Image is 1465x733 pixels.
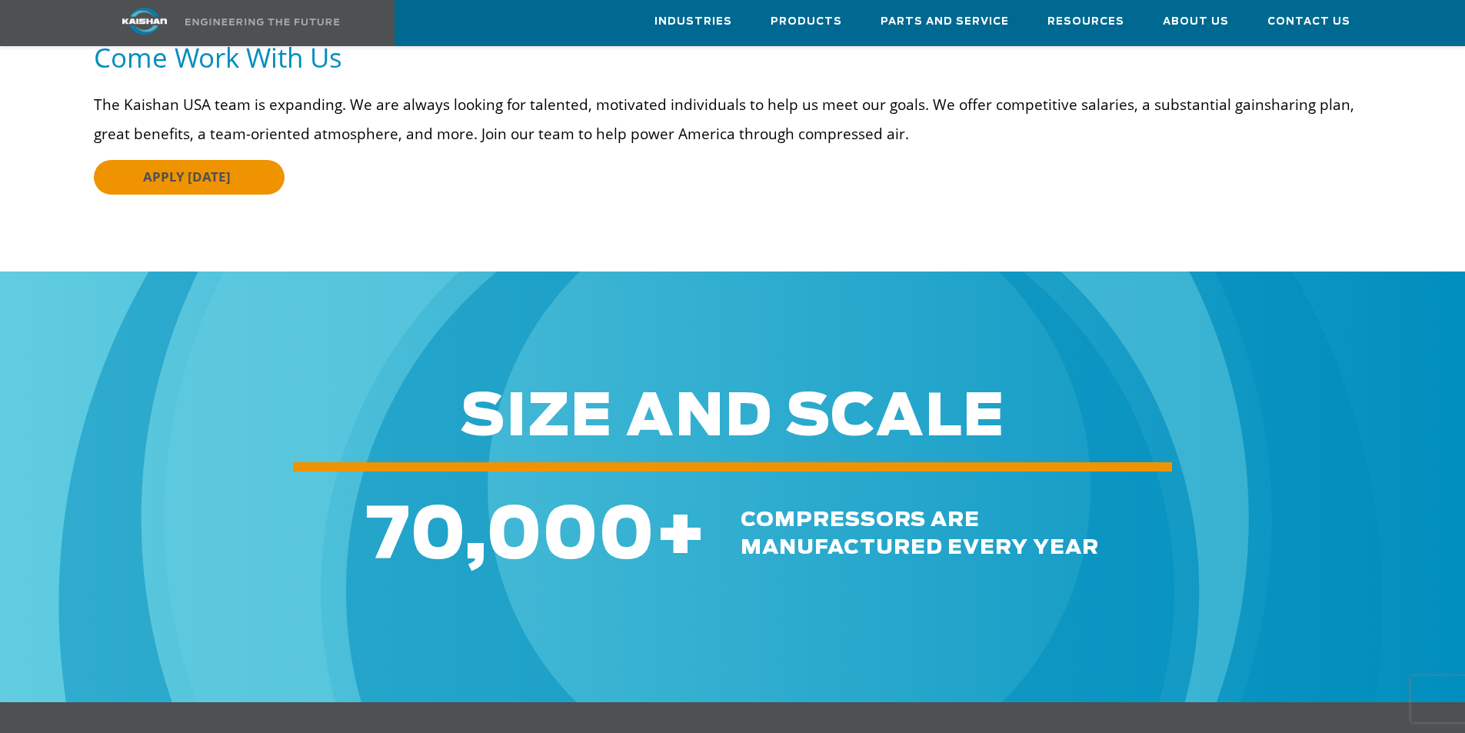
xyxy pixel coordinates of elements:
span: Industries [654,13,732,31]
span: Products [771,13,842,31]
span: Resources [1047,13,1124,31]
span: Contact Us [1267,13,1350,31]
a: APPLY [DATE] [94,160,285,195]
h5: Come Work With Us [94,40,1386,75]
a: Contact Us [1267,1,1350,42]
a: Products [771,1,842,42]
a: Parts and Service [881,1,1009,42]
img: kaishan logo [87,8,202,35]
span: About Us [1163,13,1229,31]
span: Parts and Service [881,13,1009,31]
span: 70,000 [366,501,654,572]
span: + [654,501,707,572]
span: APPLY [DATE] [143,168,231,185]
img: Engineering the future [185,18,339,25]
span: compressors are manufactured every year [741,510,1099,558]
p: The Kaishan USA team is expanding. We are always looking for talented, motivated individuals to h... [94,90,1386,148]
a: Industries [654,1,732,42]
a: About Us [1163,1,1229,42]
a: Resources [1047,1,1124,42]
